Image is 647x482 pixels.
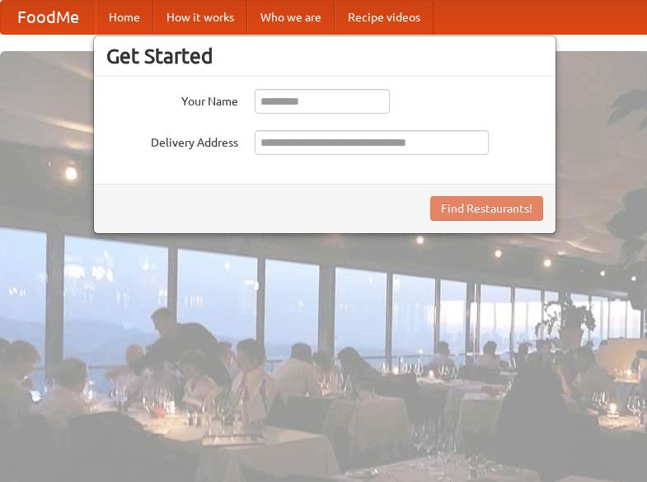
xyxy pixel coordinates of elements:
[335,1,434,34] a: Recipe videos
[247,1,335,34] a: Who we are
[430,196,543,221] button: Find Restaurants!
[106,44,543,68] h3: Get Started
[96,1,153,34] a: Home
[153,1,247,34] a: How it works
[106,89,238,110] label: Your Name
[1,1,96,34] a: FoodMe
[106,130,238,151] label: Delivery Address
